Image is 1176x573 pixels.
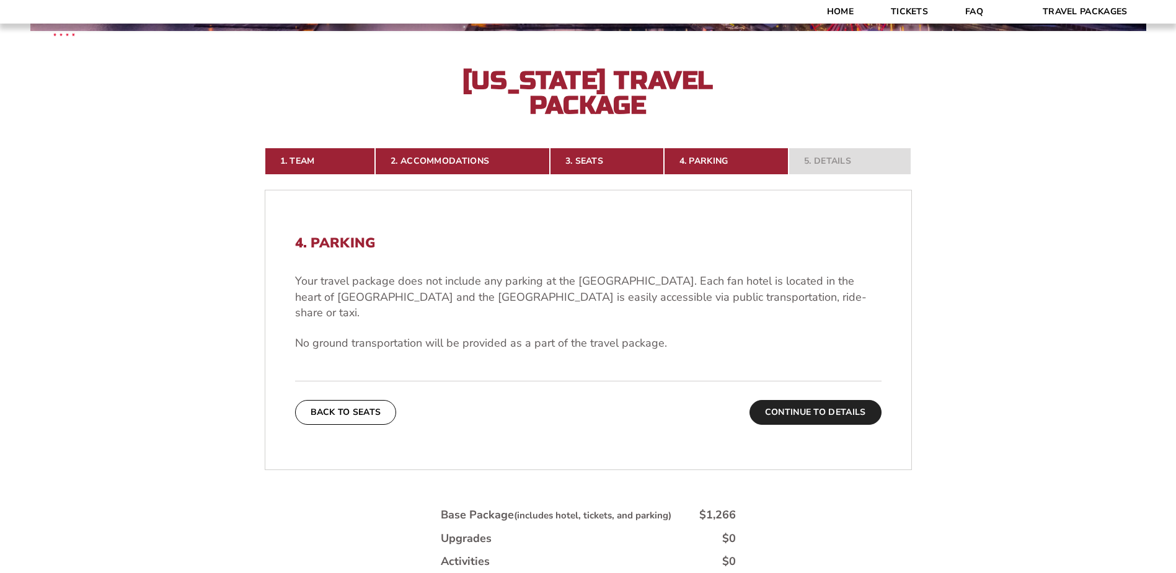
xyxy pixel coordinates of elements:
a: 1. Team [265,148,376,175]
img: CBS Sports Thanksgiving Classic [37,6,91,60]
h2: 4. Parking [295,235,882,251]
div: $0 [722,554,736,569]
div: $1,266 [699,507,736,523]
a: 2. Accommodations [375,148,550,175]
div: Base Package [441,507,671,523]
small: (includes hotel, tickets, and parking) [514,509,671,522]
a: 3. Seats [550,148,664,175]
button: Continue To Details [749,400,882,425]
div: $0 [722,531,736,546]
div: Upgrades [441,531,492,546]
button: Back To Seats [295,400,397,425]
h2: [US_STATE] Travel Package [452,68,725,118]
div: Activities [441,554,490,569]
p: No ground transportation will be provided as a part of the travel package. [295,335,882,351]
p: Your travel package does not include any parking at the [GEOGRAPHIC_DATA]. Each fan hotel is loca... [295,273,882,321]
